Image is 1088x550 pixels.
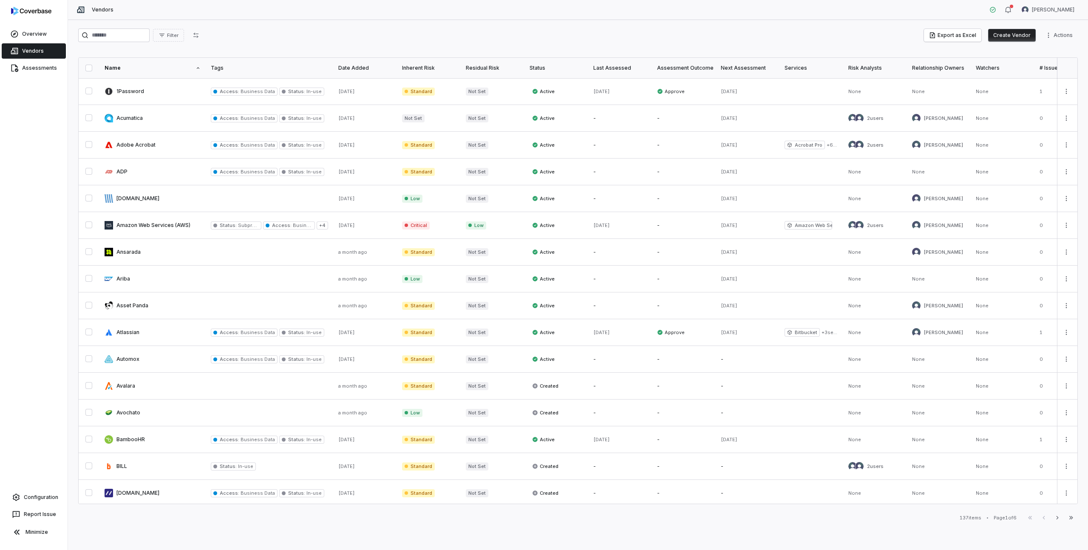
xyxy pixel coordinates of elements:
button: Minimize [3,524,64,541]
span: Standard [402,329,435,337]
td: - [588,453,652,480]
td: - [716,480,779,507]
span: [DATE] [338,115,355,121]
span: Business Data [239,490,275,496]
img: Marty Breen avatar [912,141,921,149]
td: - [652,105,716,132]
span: [DATE] [593,222,610,228]
span: Created [532,409,558,416]
span: [DATE] [721,249,737,255]
span: Not Set [466,355,488,363]
button: More actions [1060,380,1073,392]
td: - [652,426,716,453]
td: - [588,132,652,159]
button: Create Vendor [988,29,1036,42]
span: [DATE] [721,88,737,94]
span: [DATE] [721,196,737,201]
td: - [652,480,716,507]
button: More actions [1060,353,1073,366]
td: - [652,239,716,266]
button: More actions [1043,29,1078,42]
span: Created [532,383,558,389]
span: [PERSON_NAME] [924,142,963,148]
span: [PERSON_NAME] [924,222,963,229]
span: Low [402,275,422,283]
img: Mike Phillips avatar [855,221,864,230]
button: More actions [1060,219,1073,232]
img: Marty Breen avatar [912,328,921,337]
span: Active [532,356,555,363]
td: - [652,400,716,426]
button: Mike Phillips avatar[PERSON_NAME] [1017,3,1079,16]
button: More actions [1060,192,1073,205]
span: Active [532,249,555,255]
span: Not Set [466,302,488,310]
button: More actions [1060,112,1073,125]
span: a month ago [338,303,367,309]
td: - [588,266,652,292]
div: Residual Risk [466,65,519,71]
span: [DATE] [338,356,355,362]
td: - [652,373,716,400]
span: 2 users [867,115,884,121]
button: More actions [1060,139,1073,151]
span: In-use [237,463,253,469]
span: [DATE] [593,88,610,94]
span: [DATE] [721,276,737,282]
div: Watchers [976,65,1029,71]
span: Not Set [466,195,488,203]
img: Tyler Ray avatar [912,221,921,230]
span: [DATE] [338,329,355,335]
span: + 4 [317,221,328,230]
img: James Rollins avatar [912,114,921,122]
div: Services [785,65,838,71]
span: Active [532,302,555,309]
div: Name [105,65,201,71]
span: Critical [402,221,430,230]
span: Not Set [466,88,488,96]
button: Export as Excel [924,29,981,42]
img: Mike Phillips avatar [855,141,864,149]
img: Mike Phillips avatar [855,114,864,122]
img: Mike Lewis avatar [848,114,857,122]
span: a month ago [338,410,367,416]
a: Vendors [2,43,66,59]
span: Access : [272,222,292,228]
div: Last Assessed [593,65,647,71]
button: More actions [1060,460,1073,473]
span: Business Data [239,437,275,442]
span: Active [532,436,555,443]
span: Created [532,463,558,470]
span: Active [532,142,555,148]
td: - [588,480,652,507]
span: Filter [167,32,178,39]
span: Active [532,168,555,175]
td: - [588,239,652,266]
span: Not Set [402,114,425,122]
span: 2 users [867,463,884,469]
span: Not Set [466,436,488,444]
span: + 6 services [827,142,838,148]
button: More actions [1060,406,1073,419]
span: Business Data [239,88,275,94]
span: Active [532,222,555,229]
img: Mike Phillips avatar [1022,6,1028,13]
div: Risk Analysts [848,65,902,71]
span: [DATE] [721,142,737,148]
span: [DATE] [593,437,610,442]
td: - [652,132,716,159]
span: 2 users [867,142,884,148]
span: In-use [305,169,322,175]
img: Mike Lewis avatar [848,462,857,471]
span: Standard [402,248,435,256]
span: In-use [305,437,322,442]
span: Status : [220,463,237,469]
td: - [588,105,652,132]
td: - [716,453,779,480]
span: Active [532,329,555,336]
span: Access : [220,437,239,442]
td: - [716,346,779,373]
td: - [588,159,652,185]
button: More actions [1060,487,1073,499]
td: - [652,185,716,212]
